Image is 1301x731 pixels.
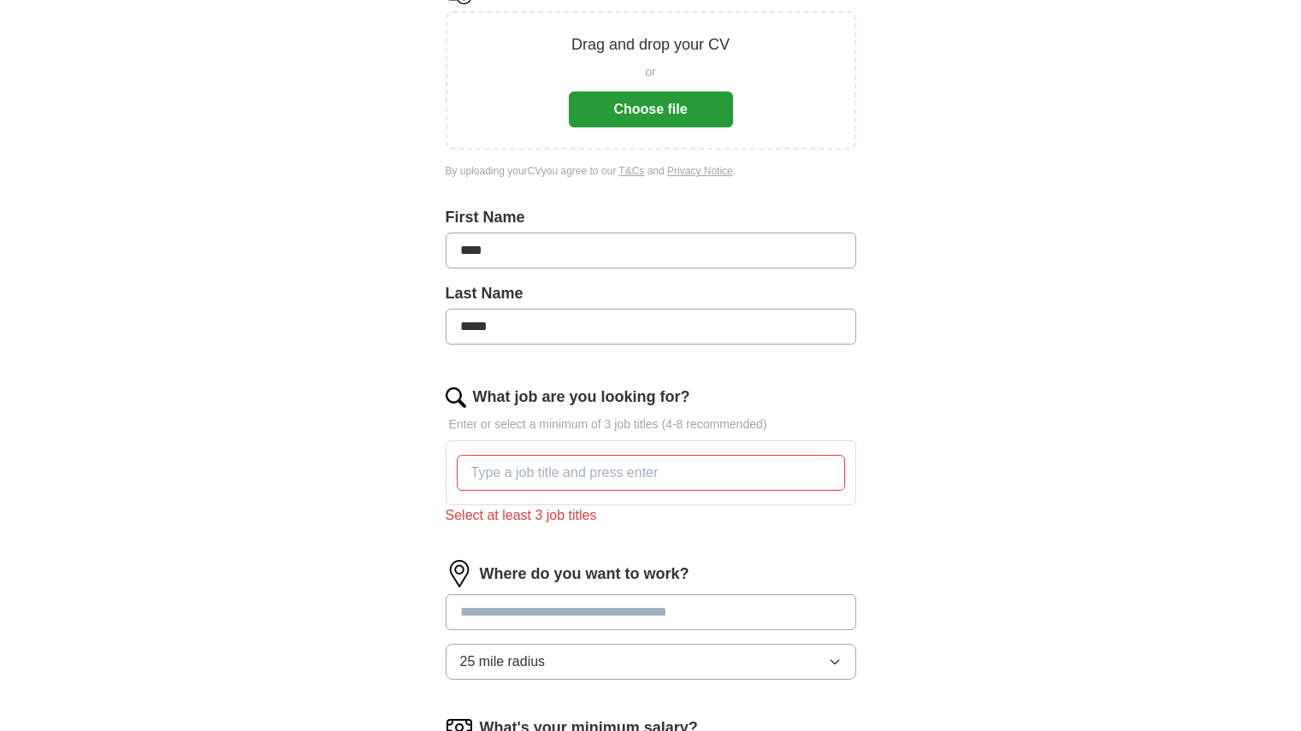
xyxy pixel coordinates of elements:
button: Choose file [569,91,733,127]
span: or [645,63,655,81]
label: Last Name [446,282,856,305]
label: First Name [446,206,856,229]
p: Enter or select a minimum of 3 job titles (4-8 recommended) [446,416,856,433]
img: search.png [446,387,466,408]
p: Drag and drop your CV [571,33,730,56]
span: 25 mile radius [460,651,546,672]
a: Privacy Notice [667,165,733,177]
button: 25 mile radius [446,644,856,680]
label: What job are you looking for? [473,386,690,409]
div: By uploading your CV you agree to our and . [446,163,856,179]
label: Where do you want to work? [480,563,689,586]
div: Select at least 3 job titles [446,505,856,526]
input: Type a job title and press enter [457,455,845,491]
a: T&Cs [618,165,644,177]
img: location.png [446,560,473,587]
